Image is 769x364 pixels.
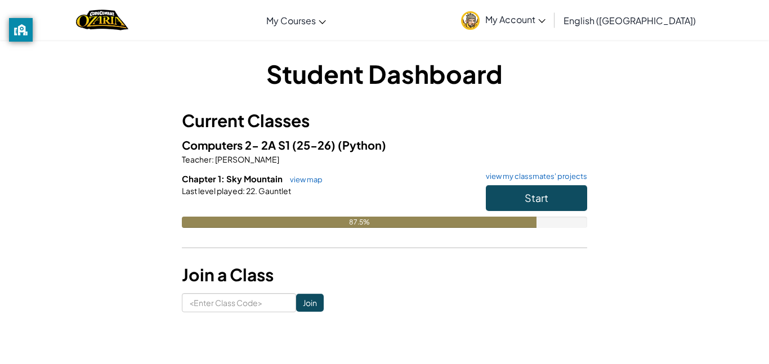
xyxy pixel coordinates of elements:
[182,173,284,184] span: Chapter 1: Sky Mountain
[182,56,587,91] h1: Student Dashboard
[480,173,587,180] a: view my classmates' projects
[558,5,701,35] a: English ([GEOGRAPHIC_DATA])
[243,186,245,196] span: :
[182,293,296,312] input: <Enter Class Code>
[245,186,257,196] span: 22.
[261,5,332,35] a: My Courses
[284,175,323,184] a: view map
[338,138,386,152] span: (Python)
[182,108,587,133] h3: Current Classes
[9,18,33,42] button: privacy banner
[214,154,279,164] span: [PERSON_NAME]
[182,217,536,228] div: 87.5%
[76,8,128,32] img: Home
[257,186,291,196] span: Gauntlet
[212,154,214,164] span: :
[486,185,587,211] button: Start
[461,11,480,30] img: avatar
[182,186,243,196] span: Last level played
[296,294,324,312] input: Join
[266,15,316,26] span: My Courses
[76,8,128,32] a: Ozaria by CodeCombat logo
[564,15,696,26] span: English ([GEOGRAPHIC_DATA])
[525,191,548,204] span: Start
[182,138,338,152] span: Computers 2- 2A S1 (25-26)
[455,2,551,38] a: My Account
[182,154,212,164] span: Teacher
[485,14,546,25] span: My Account
[182,262,587,287] h3: Join a Class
